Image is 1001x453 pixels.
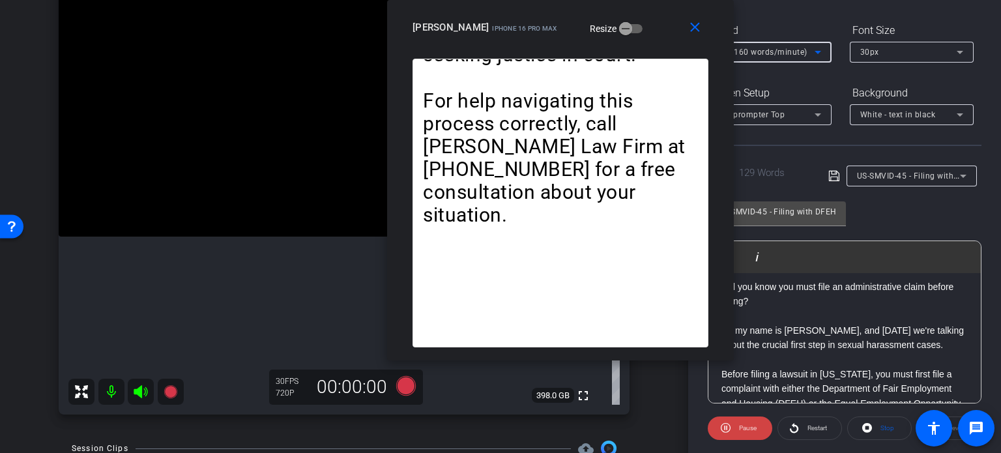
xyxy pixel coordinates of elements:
[860,48,879,57] span: 30px
[860,110,936,119] span: White - text in black
[423,89,698,227] p: For help navigating this process correctly, call [PERSON_NAME] Law Firm at [PHONE_NUMBER] for a f...
[276,388,308,398] div: 720P
[708,82,832,104] div: Screen Setup
[687,20,703,36] mat-icon: close
[413,22,489,33] span: [PERSON_NAME]
[276,376,308,387] div: 30
[708,20,832,42] div: Speed
[492,25,557,32] span: iPhone 16 Pro Max
[968,420,984,436] mat-icon: message
[575,388,591,403] mat-icon: fullscreen
[926,420,942,436] mat-icon: accessibility
[739,424,757,431] span: Pause
[721,280,968,309] p: Did you know you must file an administrative claim before suing?
[718,204,835,220] input: Title
[850,82,974,104] div: Background
[285,377,298,386] span: FPS
[880,424,894,431] span: Stop
[532,388,574,403] span: 398.0 GB
[721,367,968,440] p: Before filing a lawsuit in [US_STATE], you must first file a complaint with either the Department...
[850,20,974,42] div: Font Size
[739,167,785,179] span: 129 Words
[718,110,785,119] span: Teleprompter Top
[718,48,807,57] span: 6X (160 words/minute)
[721,323,968,353] p: Hi, my name is [PERSON_NAME], and [DATE] we're talking about the crucial first step in sexual har...
[708,166,810,181] div: Script
[308,376,396,398] div: 00:00:00
[807,424,827,431] span: Restart
[590,22,620,35] label: Resize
